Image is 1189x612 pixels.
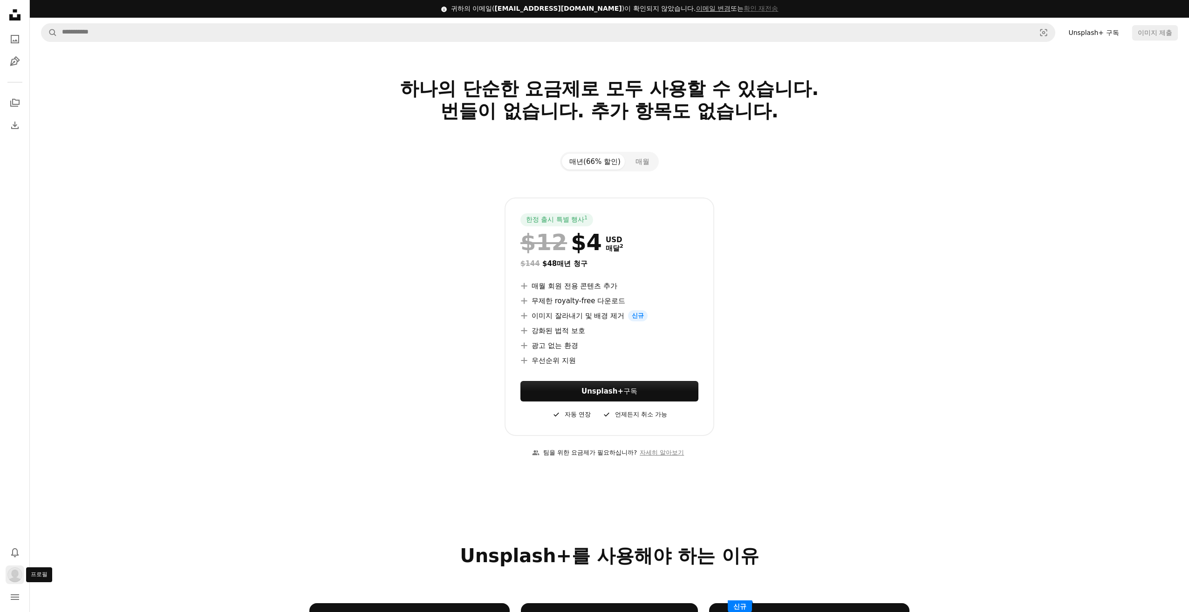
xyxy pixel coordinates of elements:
[637,445,687,461] a: 자세히 알아보기
[606,244,623,252] span: 매달
[41,24,57,41] button: Unsplash 검색
[620,243,623,249] sup: 2
[628,154,657,170] button: 매월
[532,448,637,458] div: 팀을 위한 요금제가 필요하십니까?
[6,30,24,48] a: 사진
[6,52,24,71] a: 일러스트
[309,544,909,567] h2: Unsplash+를 사용해야 하는 이유
[451,4,779,14] div: 귀하의 이메일( )이 확인되지 않았습니다.
[520,310,698,321] li: 이미지 잘라내기 및 배경 제거
[696,5,779,12] span: 또는
[520,295,698,306] li: 무제한 royalty-free 다운로드
[6,94,24,112] a: 컬렉션
[520,230,567,254] span: $12
[7,567,22,582] img: 사용자 HYELIN AN의 아바타
[520,213,593,226] div: 한정 출시 특별 행사
[520,325,698,336] li: 강화된 법적 보호
[628,310,648,321] span: 신규
[1032,24,1055,41] button: 시각적 검색
[744,4,778,14] button: 확인 재전송
[582,215,589,224] a: 1
[606,236,623,244] span: USD
[552,409,591,420] div: 자동 연장
[520,381,698,401] a: Unsplash+구독
[520,259,540,268] span: $144
[520,230,602,254] div: $4
[581,387,623,395] strong: Unsplash+
[1132,25,1178,40] button: 이미지 제출
[696,5,731,12] a: 이메일 변경
[1063,25,1124,40] a: Unsplash+ 구독
[6,6,24,26] a: 홈 — Unsplash
[6,565,24,584] button: 프로필
[520,355,698,366] li: 우선순위 지원
[618,244,625,252] a: 2
[520,258,698,269] div: $48 매년 청구
[494,5,622,12] span: [EMAIL_ADDRESS][DOMAIN_NAME]
[520,340,698,351] li: 광고 없는 환경
[602,409,667,420] div: 언제든지 취소 가능
[584,215,588,220] sup: 1
[309,77,909,144] h2: 하나의 단순한 요금제로 모두 사용할 수 있습니다. 번들이 없습니다. 추가 항목도 없습니다.
[520,280,698,292] li: 매월 회원 전용 콘텐츠 추가
[6,116,24,135] a: 다운로드 내역
[6,543,24,562] button: 알림
[41,23,1055,42] form: 사이트 전체에서 이미지 찾기
[6,588,24,606] button: 메뉴
[562,154,628,170] button: 매년(66% 할인)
